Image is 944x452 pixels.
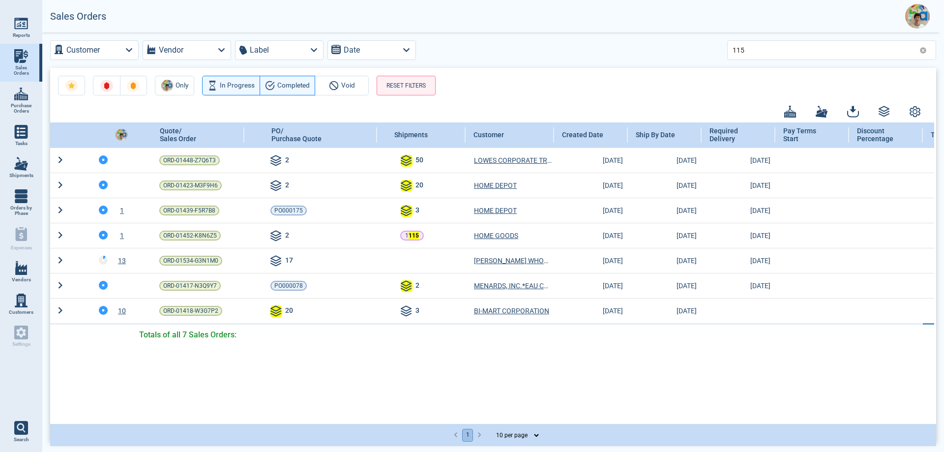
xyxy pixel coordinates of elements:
td: [DATE] [628,148,702,173]
span: Tasks [15,141,28,147]
span: ORD-01534-G3N1M0 [163,256,218,266]
span: Search [14,437,29,443]
span: 50 [415,155,423,167]
button: Vendor [143,40,231,60]
span: Quote/ Sales Order [160,127,196,143]
button: In Progress [202,76,260,95]
span: Purchase Orders [8,103,34,114]
a: MENARDS, INC.*EAU CLAIRE [474,281,552,291]
span: Shipments [394,131,428,139]
span: Reports [13,32,30,38]
span: 2 [285,155,289,167]
p: 1 [405,231,419,241]
span: Shipments [9,173,33,179]
label: Vendor [159,43,183,57]
td: [DATE] [702,223,775,248]
a: ORD-01418-W3G7P2 [159,306,222,316]
span: Ship By Date [636,131,675,139]
a: PO000078 [270,281,307,291]
td: [DATE] [702,198,775,223]
td: [DATE] [628,223,702,248]
a: HOME DEPOT [474,181,517,190]
div: 1 [112,231,144,241]
label: Label [250,43,269,57]
a: ORD-01452-K8N6Z5 [159,231,221,241]
td: [DATE] [702,273,775,298]
a: ORD-01534-G3N1M0 [159,256,222,266]
td: [DATE] [554,248,628,273]
a: ORD-01448-Z7Q6T3 [159,155,220,165]
span: BI-MART CORPORATION [474,306,549,316]
span: HOME DEPOT [474,206,517,215]
div: 1 [112,206,144,215]
td: [DATE] [702,173,775,198]
button: Customer [50,40,139,60]
span: Void [341,80,355,91]
a: [PERSON_NAME] WHOLESALE [474,256,552,266]
div: 13 [112,256,144,266]
span: In Progress [220,80,255,91]
button: Date [327,40,416,60]
span: Totals of all 7 Sales Orders: [139,329,236,341]
td: [DATE] [554,298,628,324]
a: ORD-01417-N3Q9Y7 [159,281,221,291]
span: 3 [415,305,419,317]
span: ORD-01452-K8N6Z5 [163,231,217,241]
td: [DATE] [628,273,702,298]
nav: pagination navigation [450,429,485,442]
img: menu_icon [14,261,28,275]
td: [DATE] [554,198,628,223]
img: menu_icon [14,157,28,171]
td: [DATE] [554,148,628,173]
button: AvatarOnly [155,76,194,95]
img: menu_icon [14,294,28,307]
mark: 115 [409,232,419,239]
button: RESET FILTERS [377,76,436,95]
span: Completed [277,80,310,91]
button: page 1 [462,429,473,442]
span: Customers [9,309,33,315]
span: PO000175 [274,206,303,215]
span: PO000078 [274,281,303,291]
td: [DATE] [628,298,702,324]
img: menu_icon [14,189,28,203]
a: ORD-01439-F5R7B8 [159,206,219,215]
span: 2 [285,230,289,242]
span: 2 [415,280,419,292]
div: 10 [112,306,144,316]
td: [DATE] [628,173,702,198]
span: Created Date [562,131,603,139]
a: HOME GOODS [474,231,518,241]
img: menu_icon [14,49,28,63]
span: 2 [285,180,289,192]
td: [DATE] [554,273,628,298]
span: Orders by Phase [8,205,34,216]
a: LOWES CORPORATE TRADE PAYABLES [474,155,552,165]
a: 1115 [400,231,424,241]
input: Search for PO or Sales Order or shipment number, etc. [733,43,915,57]
span: Discount Percentage [857,127,905,143]
span: PO/ Purchase Quote [271,127,322,143]
td: [DATE] [702,248,775,273]
span: Required Delivery [709,127,757,143]
td: [DATE] [628,248,702,273]
button: Label [235,40,324,60]
span: ORD-01418-W3G7P2 [163,306,218,316]
span: ORD-01423-M3F9H6 [163,181,218,190]
span: Only [176,80,188,91]
span: Vendors [12,277,31,283]
img: menu_icon [14,87,28,101]
span: 20 [285,305,293,317]
button: Completed [260,76,315,95]
span: 20 [415,180,423,192]
img: menu_icon [14,17,28,30]
td: [DATE] [554,173,628,198]
span: 17 [285,255,293,267]
label: Date [344,43,360,57]
img: Avatar [161,80,173,91]
span: ORD-01448-Z7Q6T3 [163,155,216,165]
